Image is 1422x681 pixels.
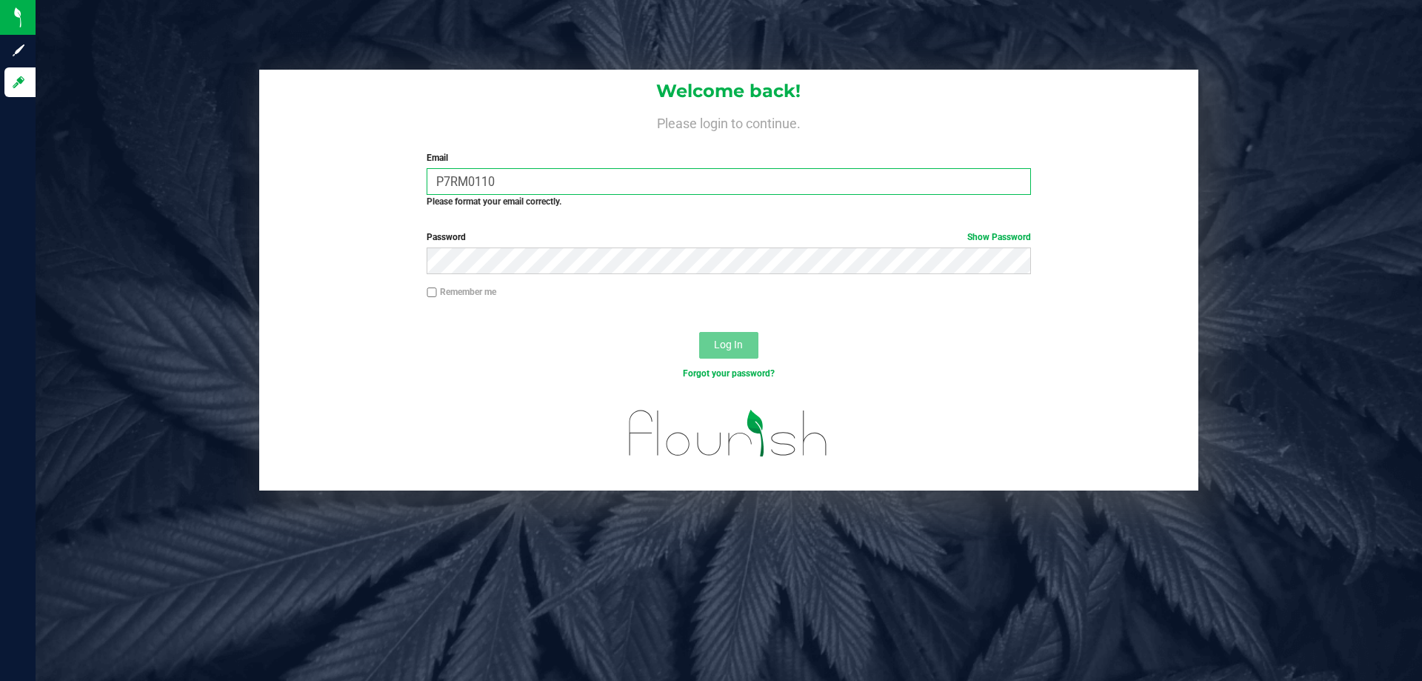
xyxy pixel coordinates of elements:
button: Log In [699,332,758,359]
a: Show Password [967,232,1031,242]
span: Password [427,232,466,242]
img: flourish_logo.svg [611,396,846,471]
inline-svg: Log in [11,75,26,90]
label: Email [427,151,1030,165]
span: Log In [714,339,743,351]
h1: Welcome back! [259,82,1198,101]
input: Remember me [427,288,437,298]
label: Remember me [427,285,496,299]
inline-svg: Sign up [11,43,26,58]
a: Forgot your password? [683,368,775,379]
strong: Please format your email correctly. [427,196,561,207]
h4: Please login to continue. [259,113,1198,130]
